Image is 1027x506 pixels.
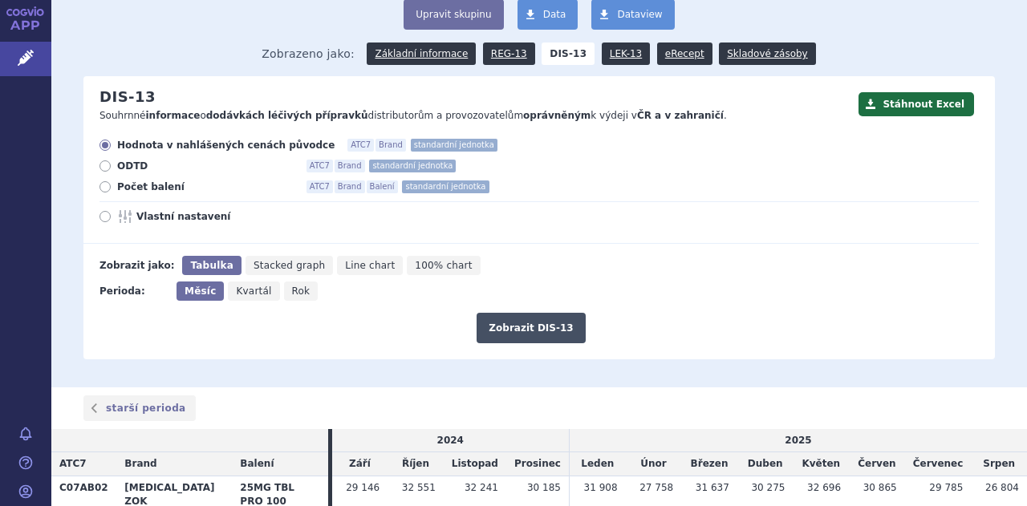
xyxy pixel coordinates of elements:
span: Rok [292,285,311,297]
strong: oprávněným [523,110,591,121]
span: 100% chart [415,260,472,271]
span: Dataview [617,9,662,20]
span: ODTD [117,160,294,172]
td: Červenec [905,452,972,476]
td: Říjen [388,452,444,476]
span: Brand [335,180,365,193]
a: LEK-13 [602,43,650,65]
a: Skladové zásoby [719,43,815,65]
span: 30 275 [751,482,785,493]
strong: dodávkách léčivých přípravků [206,110,368,121]
td: 2024 [332,429,570,452]
span: ATC7 [347,139,374,152]
a: eRecept [657,43,712,65]
div: Zobrazit jako: [99,256,174,275]
button: Stáhnout Excel [859,92,974,116]
span: 32 551 [402,482,436,493]
span: Brand [124,458,156,469]
span: 31 908 [584,482,618,493]
span: 32 241 [465,482,498,493]
span: ATC7 [306,180,333,193]
span: Stacked graph [254,260,325,271]
span: Data [543,9,566,20]
td: Březen [681,452,737,476]
span: standardní jednotka [369,160,456,172]
td: Leden [569,452,625,476]
td: Září [332,452,388,476]
span: 26 804 [985,482,1019,493]
td: Prosinec [506,452,570,476]
td: Srpen [971,452,1027,476]
span: Hodnota v nahlášených cenách původce [117,139,335,152]
span: Počet balení [117,180,294,193]
span: 29 146 [346,482,380,493]
td: Listopad [444,452,506,476]
span: Vlastní nastavení [136,210,313,223]
span: Zobrazeno jako: [262,43,355,65]
p: Souhrnné o distributorům a provozovatelům k výdeji v . [99,109,850,123]
td: Květen [793,452,849,476]
h2: DIS-13 [99,88,156,106]
strong: DIS-13 [542,43,595,65]
span: Line chart [345,260,395,271]
span: Kvartál [236,285,271,297]
a: starší perioda [83,395,196,421]
button: Zobrazit DIS-13 [477,313,585,343]
span: ATC7 [59,458,87,469]
a: Základní informace [367,43,476,65]
span: 30 865 [863,482,897,493]
span: standardní jednotka [402,180,489,193]
span: 29 785 [929,482,963,493]
span: Balení [367,180,398,193]
div: Perioda: [99,281,168,301]
td: 2025 [569,429,1027,452]
span: Brand [375,139,406,152]
span: Balení [240,458,274,469]
span: 31 637 [696,482,729,493]
span: 32 696 [807,482,841,493]
span: 30 185 [527,482,561,493]
span: Měsíc [185,285,216,297]
span: Tabulka [190,260,233,271]
span: standardní jednotka [411,139,497,152]
span: Brand [335,160,365,172]
strong: ČR a v zahraničí [637,110,724,121]
span: 27 758 [639,482,673,493]
span: ATC7 [306,160,333,172]
td: Únor [626,452,682,476]
a: REG-13 [483,43,535,65]
td: Červen [849,452,905,476]
td: Duben [737,452,794,476]
strong: informace [146,110,201,121]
